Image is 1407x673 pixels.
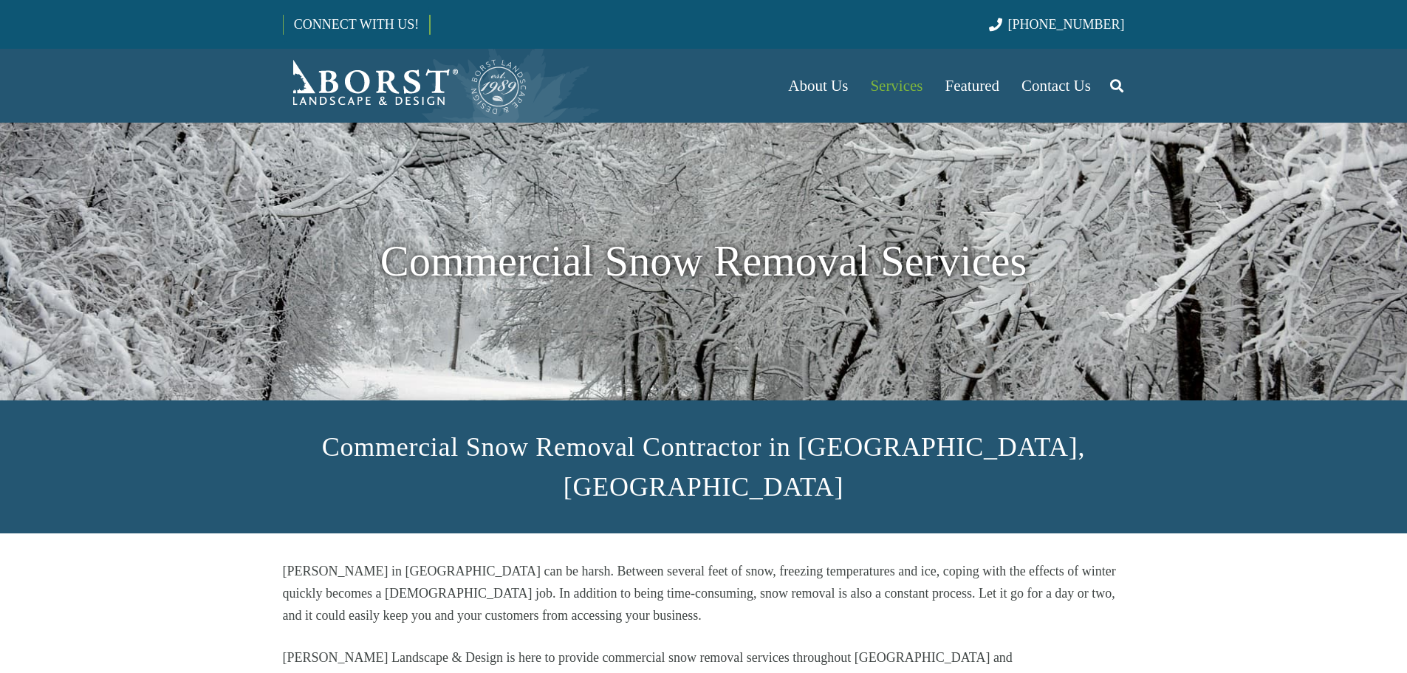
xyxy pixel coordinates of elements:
[859,49,934,123] a: Services
[283,427,1125,507] h2: Commercial Snow Removal Contractor in [GEOGRAPHIC_DATA], [GEOGRAPHIC_DATA]
[870,77,922,95] span: Services
[283,229,1125,294] h1: Commercial Snow Removal Services
[945,77,999,95] span: Featured
[1102,67,1132,104] a: Search
[1021,77,1091,95] span: Contact Us
[934,49,1010,123] a: Featured
[1008,17,1125,32] span: [PHONE_NUMBER]
[283,56,528,115] a: Borst-Logo
[283,560,1125,626] p: [PERSON_NAME] in [GEOGRAPHIC_DATA] can be harsh. Between several feet of snow, freezing temperatu...
[777,49,859,123] a: About Us
[1010,49,1102,123] a: Contact Us
[284,7,429,42] a: CONNECT WITH US!
[788,77,848,95] span: About Us
[989,17,1124,32] a: [PHONE_NUMBER]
